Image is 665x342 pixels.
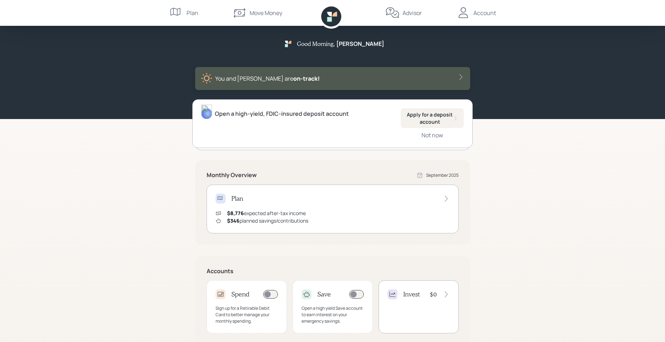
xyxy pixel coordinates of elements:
div: planned savings/contributions [227,217,308,224]
div: You and [PERSON_NAME] are [215,74,320,83]
img: sunny-XHVQM73Q.digested.png [201,73,212,84]
h4: $0 [430,290,437,298]
span: $8,776 [227,210,244,217]
h5: Good Morning , [297,40,335,47]
span: $346 [227,217,240,224]
div: Plan [187,9,198,17]
h5: Monthly Overview [207,172,257,179]
div: Open a high yield Save account to earn interest on your emergency savings. [302,305,364,324]
h4: Invest [403,290,420,298]
div: Not now [421,131,443,139]
div: Open a high-yield, FDIC-insured deposit account [215,109,349,118]
span: on‑track! [293,75,320,82]
img: james-distasi-headshot.png [201,105,212,119]
div: Apply for a deposit account [406,111,458,125]
h5: Accounts [207,268,459,275]
div: Move Money [250,9,282,17]
div: Sign up for a Retirable Debit Card to better manage your monthly spending. [216,305,278,324]
div: Advisor [403,9,422,17]
div: Account [473,9,496,17]
h4: Spend [231,290,250,298]
div: expected after-tax income [227,209,306,217]
div: September 2025 [426,172,459,179]
h4: Plan [231,195,243,203]
button: Apply for a deposit account [401,108,464,128]
h4: Save [317,290,331,298]
h5: [PERSON_NAME] [336,41,384,47]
